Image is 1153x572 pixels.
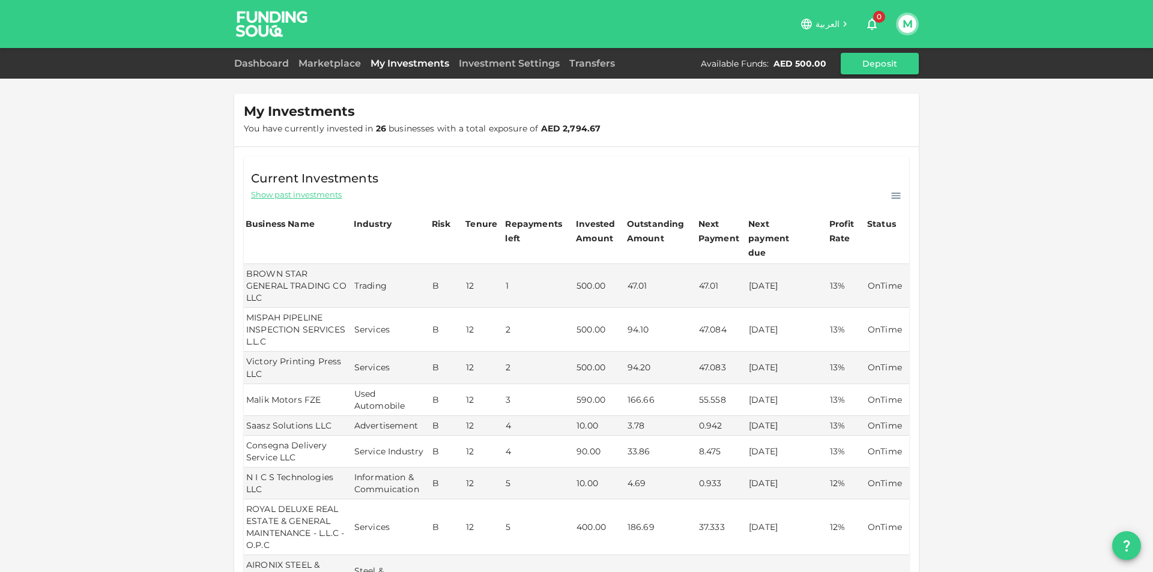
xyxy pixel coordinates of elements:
td: [DATE] [746,352,828,384]
td: 1 [503,264,574,308]
a: Dashboard [234,58,294,69]
div: Next Payment [698,217,745,245]
div: Tenure [465,217,497,231]
td: OnTime [865,352,909,384]
td: 13% [828,352,865,384]
div: Repayments left [505,217,565,245]
td: OnTime [865,416,909,436]
div: Business Name [246,217,315,231]
td: OnTime [865,384,909,416]
span: العربية [816,19,840,29]
td: 3 [503,384,574,416]
td: 500.00 [574,264,625,308]
td: OnTime [865,308,909,352]
div: Profit Rate [829,217,864,245]
td: Services [352,499,430,555]
td: [DATE] [746,384,828,416]
td: 186.69 [625,499,697,555]
td: 12 [464,436,503,468]
td: 2 [503,308,574,352]
td: B [430,264,464,308]
span: You have currently invested in businesses with a total exposure of [244,123,601,134]
td: [DATE] [746,308,828,352]
td: N I C S Technologies LLC [244,468,352,499]
span: My Investments [244,103,355,120]
td: 10.00 [574,468,625,499]
td: 47.01 [625,264,697,308]
td: OnTime [865,436,909,468]
td: B [430,468,464,499]
td: 8.475 [697,436,746,468]
td: B [430,384,464,416]
td: 94.20 [625,352,697,384]
td: 55.558 [697,384,746,416]
td: 12 [464,264,503,308]
div: Outstanding Amount [627,217,687,245]
div: Status [867,217,897,231]
button: question [1112,531,1141,560]
div: Available Funds : [701,58,769,70]
td: [DATE] [746,468,828,499]
td: [DATE] [746,436,828,468]
td: 12 [464,352,503,384]
div: Invested Amount [576,217,623,245]
td: MISPAH PIPELINE INSPECTION SERVICES L.L.C [244,308,352,352]
td: Services [352,308,430,352]
td: 4.69 [625,468,697,499]
td: 47.083 [697,352,746,384]
a: Investment Settings [454,58,564,69]
td: [DATE] [746,499,828,555]
td: 12 [464,384,503,416]
td: 47.01 [697,264,746,308]
td: Victory Printing Press LLC [244,352,352,384]
td: Trading [352,264,430,308]
td: Service Industry [352,436,430,468]
td: 13% [828,264,865,308]
td: 4 [503,416,574,436]
td: 13% [828,416,865,436]
strong: AED 2,794.67 [541,123,601,134]
td: 5 [503,468,574,499]
td: B [430,436,464,468]
a: My Investments [366,58,454,69]
td: Saasz Solutions LLC [244,416,352,436]
div: Risk [432,217,456,231]
td: B [430,308,464,352]
td: ROYAL DELUXE REAL ESTATE & GENERAL MAINTENANCE - L.L.C - O.P.C [244,499,352,555]
td: 12% [828,499,865,555]
td: B [430,499,464,555]
div: Next payment due [748,217,808,260]
td: OnTime [865,264,909,308]
td: 2 [503,352,574,384]
td: OnTime [865,468,909,499]
td: Information & Commuication [352,468,430,499]
td: 12 [464,416,503,436]
td: 37.333 [697,499,746,555]
button: Deposit [841,53,919,74]
a: Transfers [564,58,620,69]
td: BROWN STAR GENERAL TRADING CO LLC [244,264,352,308]
td: 12 [464,468,503,499]
td: 500.00 [574,352,625,384]
td: 13% [828,308,865,352]
div: Industry [354,217,392,231]
td: 3.78 [625,416,697,436]
td: 13% [828,384,865,416]
td: 5 [503,499,574,555]
td: 0.933 [697,468,746,499]
div: AED 500.00 [773,58,826,70]
td: [DATE] [746,264,828,308]
td: B [430,352,464,384]
td: 12 [464,308,503,352]
span: Show past investments [251,189,342,200]
td: 166.66 [625,384,697,416]
strong: 26 [376,123,386,134]
td: 10.00 [574,416,625,436]
button: M [898,15,916,33]
td: 12 [464,499,503,555]
button: 0 [860,12,884,36]
td: Advertisement [352,416,430,436]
